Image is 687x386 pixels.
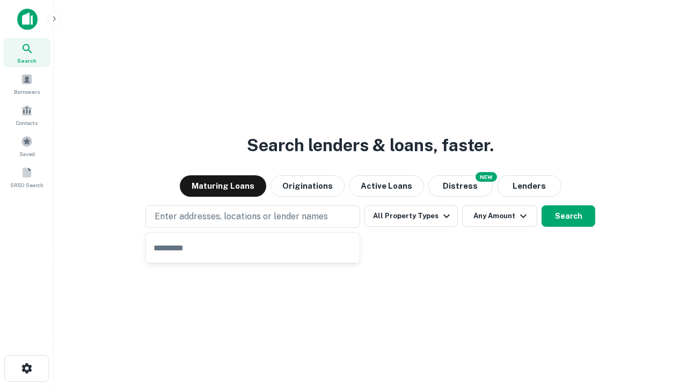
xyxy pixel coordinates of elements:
p: Enter addresses, locations or lender names [155,210,328,223]
span: Saved [19,150,35,158]
button: Any Amount [462,205,537,227]
button: Search distressed loans with lien and other non-mortgage details. [428,175,493,197]
a: Saved [3,131,50,160]
span: SREO Search [10,181,43,189]
button: Enter addresses, locations or lender names [145,205,360,228]
button: Maturing Loans [180,175,266,197]
h3: Search lenders & loans, faster. [247,132,494,158]
a: SREO Search [3,162,50,191]
div: NEW [476,172,497,182]
button: Originations [271,175,345,197]
a: Contacts [3,100,50,129]
img: capitalize-icon.png [17,9,38,30]
span: Borrowers [14,87,40,96]
span: Search [17,56,36,65]
iframe: Chat Widget [633,300,687,352]
button: Search [542,205,595,227]
button: Active Loans [349,175,424,197]
a: Borrowers [3,69,50,98]
button: Lenders [497,175,561,197]
button: All Property Types [364,205,458,227]
a: Search [3,38,50,67]
span: Contacts [16,118,38,127]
